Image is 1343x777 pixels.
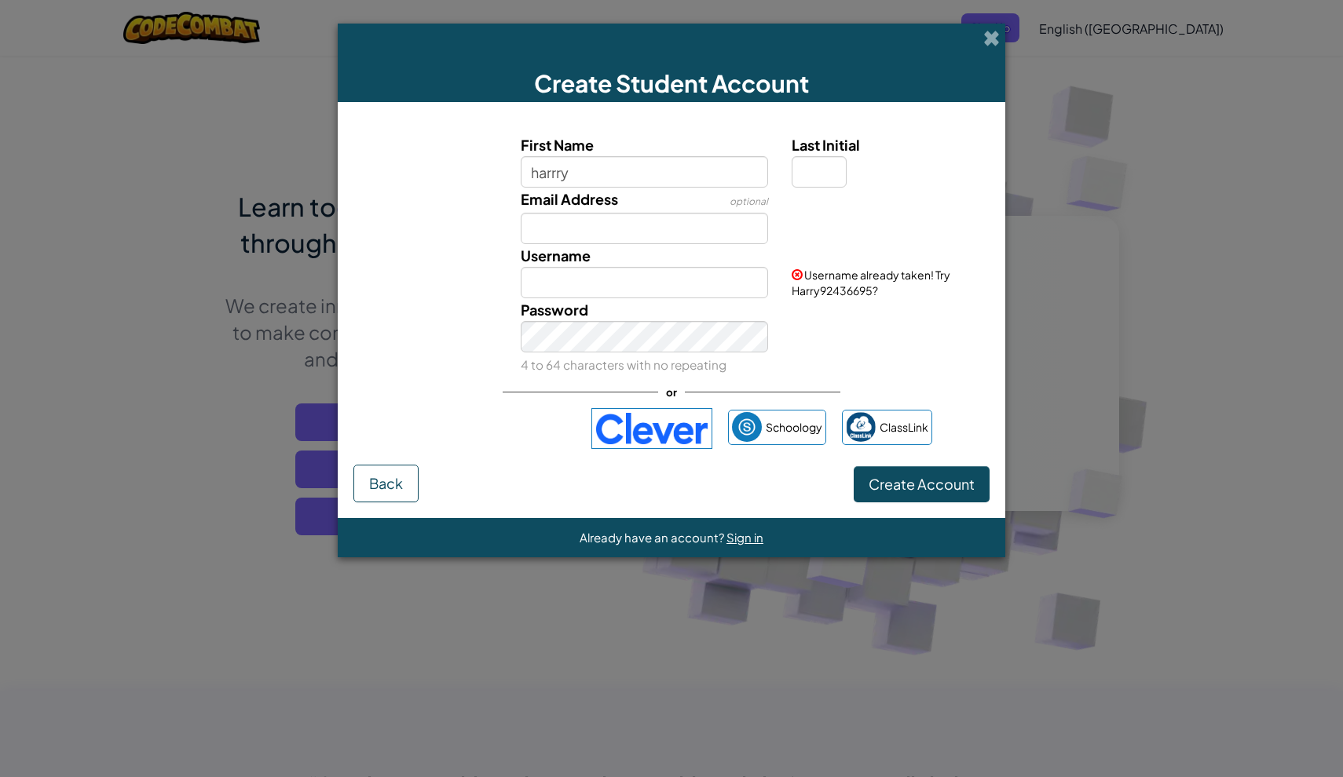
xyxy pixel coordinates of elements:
span: Back [369,474,403,492]
span: Last Initial [792,136,860,154]
a: Sign in [726,530,763,545]
span: or [658,381,685,403]
span: Username already taken! Try Harry92436695? [792,268,950,297]
span: Create Student Account [534,68,809,98]
span: First Name [521,136,594,154]
span: Email Address [521,190,618,208]
button: Back [353,465,419,502]
button: Create Account [854,466,990,502]
span: Username [521,246,591,264]
span: Password [521,301,588,319]
img: clever-logo-blue.png [591,408,712,449]
span: Schoology [766,416,822,439]
img: classlink-logo-small.png [846,412,876,442]
span: Already have an account? [580,530,726,545]
img: schoology.png [732,412,762,442]
small: 4 to 64 characters with no repeating [521,357,726,372]
iframe: Nút Đăng nhập bằng Google [403,411,584,446]
span: ClassLink [880,416,928,439]
div: Đăng nhập bằng Google. Mở trong thẻ mới [411,411,576,446]
span: Create Account [869,475,975,493]
span: optional [730,195,768,207]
